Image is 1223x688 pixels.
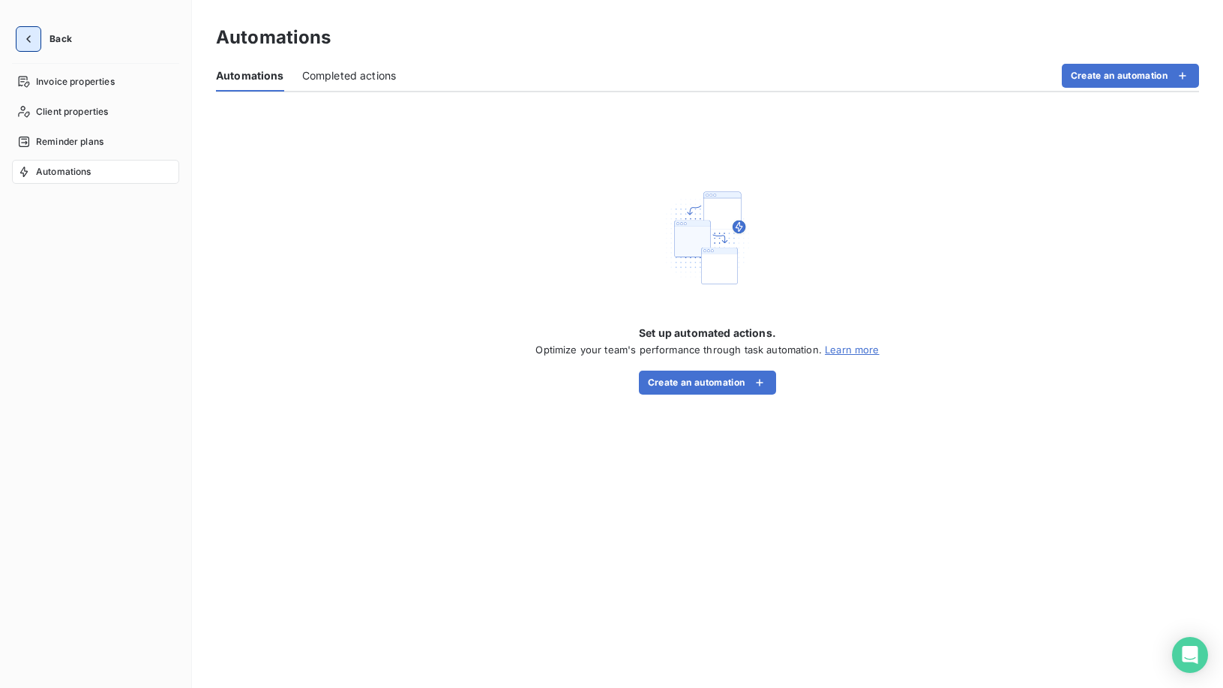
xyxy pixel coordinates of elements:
[825,344,880,356] a: Learn more
[49,35,72,44] span: Back
[36,75,115,89] span: Invoice properties
[12,70,179,94] a: Invoice properties
[36,135,103,149] span: Reminder plans
[1062,64,1199,88] button: Create an automation
[216,68,284,83] span: Automations
[36,165,91,179] span: Automations
[12,100,179,124] a: Client properties
[36,105,109,119] span: Client properties
[659,190,755,287] img: Empty state
[216,24,331,51] h3: Automations
[535,344,822,356] span: Optimize your team's performance through task automation.
[302,68,397,83] span: Completed actions
[639,371,776,395] button: Create an automation
[12,160,179,184] a: Automations
[12,130,179,154] a: Reminder plans
[639,326,776,341] span: Set up automated actions.
[1172,637,1208,673] div: Open Intercom Messenger
[12,27,84,51] button: Back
